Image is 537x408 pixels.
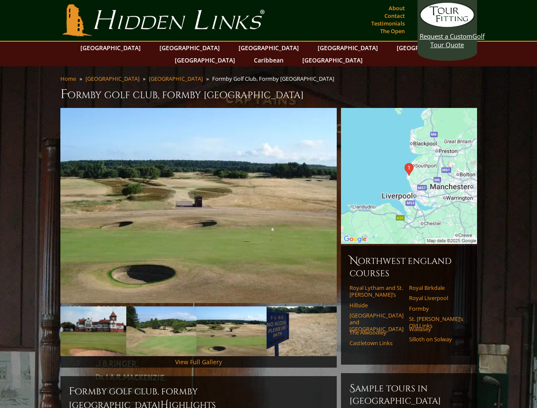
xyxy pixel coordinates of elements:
a: [GEOGRAPHIC_DATA] [76,42,145,54]
a: [GEOGRAPHIC_DATA] [313,42,382,54]
a: The Open [378,25,407,37]
a: About [386,2,407,14]
a: [GEOGRAPHIC_DATA] [392,42,461,54]
a: Royal Lytham and St. [PERSON_NAME]’s [349,284,403,298]
a: [GEOGRAPHIC_DATA] [170,54,239,66]
a: Home [60,75,76,82]
a: [GEOGRAPHIC_DATA] [234,42,303,54]
a: Wallasey [409,326,463,332]
img: Google Map of Golf Rd, Formby, Liverpool L37 1LQ, United Kingdom [341,108,477,244]
h1: Formby Golf Club, Formby [GEOGRAPHIC_DATA] [60,86,477,103]
a: Contact [382,10,407,22]
a: Request a CustomGolf Tour Quote [420,2,475,49]
a: The Alwoodley [349,329,403,336]
a: Hillside [349,302,403,309]
a: St. [PERSON_NAME]’s Old Links [409,315,463,329]
a: Silloth on Solway [409,336,463,343]
a: Formby [409,305,463,312]
a: Royal Liverpool [409,295,463,301]
span: Request a Custom [420,32,472,40]
h6: Sample Tours in [GEOGRAPHIC_DATA] [349,382,469,407]
a: [GEOGRAPHIC_DATA] and [GEOGRAPHIC_DATA] [349,312,403,333]
a: Caribbean [250,54,288,66]
a: [GEOGRAPHIC_DATA] [149,75,203,82]
a: Royal Birkdale [409,284,463,291]
li: Formby Golf Club, Formby [GEOGRAPHIC_DATA] [212,75,338,82]
h6: Northwest England Courses [349,254,469,279]
a: View Full Gallery [175,358,222,366]
a: Castletown Links [349,340,403,346]
a: [GEOGRAPHIC_DATA] [298,54,367,66]
a: Testimonials [369,17,407,29]
a: [GEOGRAPHIC_DATA] [85,75,139,82]
a: [GEOGRAPHIC_DATA] [155,42,224,54]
